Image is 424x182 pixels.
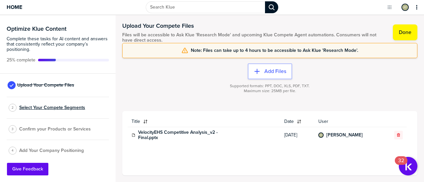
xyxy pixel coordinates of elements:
div: Kevin Frieh [318,132,324,138]
a: Edit Profile [401,3,409,12]
button: Give Feedback [7,163,48,175]
span: Supported formats: PPT, DOC, XLS, PDF, TXT. [230,84,310,89]
label: Add Files [264,68,286,75]
span: Maximum size: 25MB per file. [244,89,296,93]
span: Confirm your Products or Services [19,127,91,132]
div: Search Klue [265,1,278,13]
a: [PERSON_NAME] [326,132,363,138]
img: ba08671f2a03eda18bfccee3b3d919f1-sml.png [402,4,408,10]
a: VelocityEHS Competitive Analysis_v2 - Final.pptx [138,130,238,140]
div: 32 [398,161,404,169]
h1: Upload Your Compete Files [122,22,386,30]
span: Note: Files can take up to 4 hours to be accessible to Ask Klue 'Research Mode'. [191,48,358,53]
label: Done [399,29,411,36]
span: [DATE] [284,132,310,138]
span: Complete these tasks for AI content and answers that consistently reflect your company’s position... [7,36,109,52]
span: Date [284,119,294,124]
h3: Optimize Klue Content [7,26,109,32]
img: ba08671f2a03eda18bfccee3b3d919f1-sml.png [319,133,323,137]
span: 3 [12,127,14,131]
span: Files will be accessible to Ask Klue 'Research Mode' and upcoming Klue Compete Agent automations.... [122,32,386,43]
span: Title [132,119,140,124]
button: Open Resource Center, 32 new notifications [399,157,417,175]
button: Open Drop [386,4,393,11]
span: Upload Your Compete Files [17,83,74,88]
span: User [318,119,381,124]
span: 4 [12,148,14,153]
span: Select Your Compete Segments [19,105,85,110]
span: 2 [12,105,14,110]
input: Search Klue [146,1,265,13]
div: Kevin Frieh [401,4,409,11]
span: Home [7,4,22,10]
span: Add Your Company Positioning [19,148,84,153]
span: Active [7,57,35,63]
